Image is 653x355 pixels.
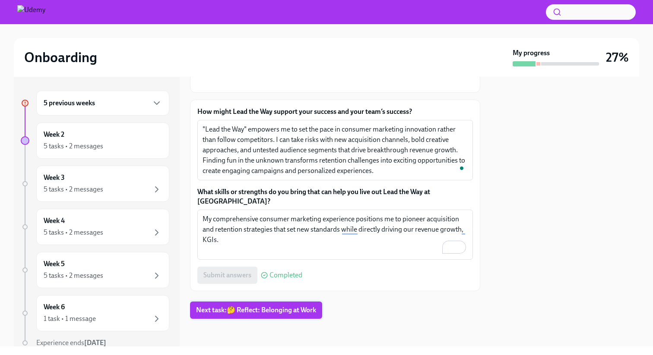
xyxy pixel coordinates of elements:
[44,271,103,280] div: 5 tasks • 2 messages
[196,306,316,314] span: Next task : 🤔 Reflect: Belonging at Work
[197,187,473,206] label: What skills or strengths do you bring that can help you live out Lead the Way at [GEOGRAPHIC_DATA]?
[21,166,169,202] a: Week 35 tasks • 2 messages
[44,216,65,226] h6: Week 4
[269,272,302,279] span: Completed
[21,209,169,245] a: Week 45 tasks • 2 messages
[21,295,169,331] a: Week 61 task • 1 message
[203,124,468,176] textarea: To enrich screen reader interactions, please activate Accessibility in Grammarly extension settings
[84,339,106,347] strong: [DATE]
[197,107,473,116] label: How might Lead the Way support your success and your team’s success?
[36,91,169,116] div: 5 previous weeks
[44,185,103,194] div: 5 tasks • 2 messages
[44,173,65,182] h6: Week 3
[44,259,65,269] h6: Week 5
[17,5,45,19] img: Udemy
[21,123,169,159] a: Week 25 tasks • 2 messages
[606,50,629,65] h3: 27%
[44,141,103,151] div: 5 tasks • 2 messages
[203,214,468,255] textarea: To enrich screen reader interactions, please activate Accessibility in Grammarly extension settings
[513,48,550,58] strong: My progress
[44,98,95,108] h6: 5 previous weeks
[21,252,169,288] a: Week 55 tasks • 2 messages
[44,302,65,312] h6: Week 6
[190,302,322,319] button: Next task:🤔 Reflect: Belonging at Work
[44,314,96,324] div: 1 task • 1 message
[36,339,106,347] span: Experience ends
[44,130,64,139] h6: Week 2
[24,49,97,66] h2: Onboarding
[44,228,103,237] div: 5 tasks • 2 messages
